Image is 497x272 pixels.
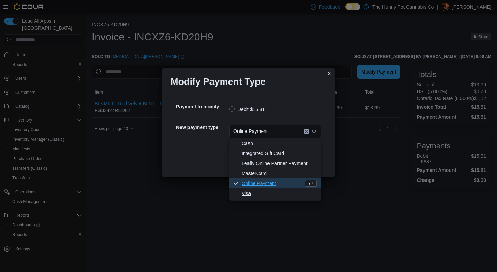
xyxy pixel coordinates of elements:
[304,129,309,134] button: Clear input
[242,150,317,157] span: Integrated Gift Card
[242,170,317,177] span: MasterCard
[229,168,321,178] button: MasterCard
[176,100,228,114] h5: Payment to modify
[229,158,321,168] button: Leafly Online Partner Payment
[242,180,304,187] span: Online Payment
[311,129,317,134] button: Close list of options
[229,138,321,148] button: Cash
[229,188,321,198] button: Visa
[229,138,321,198] div: Choose from the following options
[242,140,317,147] span: Cash
[176,120,228,134] h5: New payment type
[229,148,321,158] button: Integrated Gift Card
[242,190,317,197] span: Visa
[325,69,333,78] button: Closes this modal window
[170,76,266,87] h1: Modify Payment Type
[233,127,268,135] span: Online Payment
[229,178,321,188] button: Online Payment
[229,105,265,114] label: Debit $15.81
[242,160,317,167] span: Leafly Online Partner Payment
